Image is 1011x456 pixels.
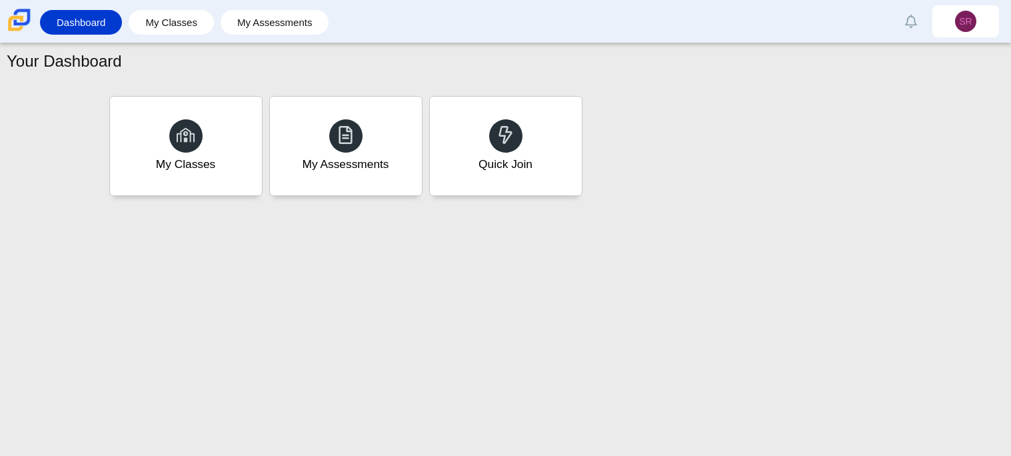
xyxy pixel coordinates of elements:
a: My Assessments [227,10,323,35]
a: My Assessments [269,96,423,196]
span: SR [959,17,972,26]
div: My Classes [156,156,216,173]
a: My Classes [135,10,207,35]
div: My Assessments [303,156,389,173]
h1: Your Dashboard [7,50,122,73]
a: My Classes [109,96,263,196]
a: SR [932,5,999,37]
a: Quick Join [429,96,582,196]
a: Alerts [896,7,926,36]
a: Dashboard [47,10,115,35]
div: Quick Join [479,156,532,173]
a: Carmen School of Science & Technology [5,25,33,36]
img: Carmen School of Science & Technology [5,6,33,34]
